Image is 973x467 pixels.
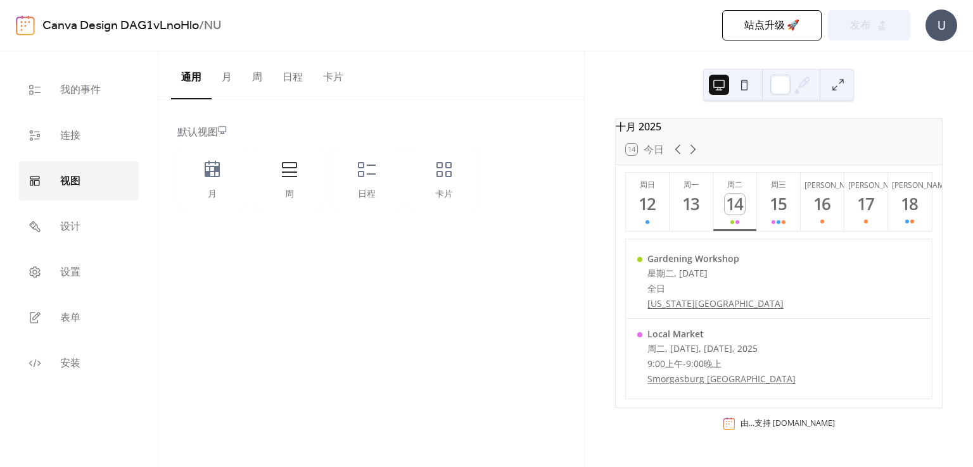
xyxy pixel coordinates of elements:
[761,179,797,190] div: 周三
[60,126,80,146] span: 连接
[637,194,658,215] div: 12
[16,15,35,35] img: logo
[19,207,139,246] a: 设计
[725,194,746,215] div: 14
[647,328,796,340] div: Local Market
[768,194,789,215] div: 15
[741,418,835,429] div: 由...支持
[722,10,822,40] button: 站点升级 🚀
[171,51,212,99] button: 通用
[60,171,80,192] span: 视图
[19,252,139,292] a: 设置
[647,252,784,265] div: Gardening Workshop
[888,173,932,231] button: [PERSON_NAME]18
[647,342,796,355] div: 周二, [DATE], [DATE], 2025
[60,80,101,101] span: 我的事件
[345,190,389,200] div: 日程
[812,194,833,215] div: 16
[19,344,139,383] a: 安装
[204,14,221,38] b: NU
[19,161,139,201] a: 视图
[757,173,801,231] button: 周三15
[422,190,466,200] div: 卡片
[673,179,709,190] div: 周一
[804,180,841,190] div: [PERSON_NAME]
[60,308,80,328] span: 表单
[900,194,920,215] div: 18
[647,373,796,385] a: Smorgasburg [GEOGRAPHIC_DATA]
[773,418,835,428] a: [DOMAIN_NAME]
[199,14,204,38] b: /
[686,358,722,370] span: 9:00晚上
[313,51,353,98] button: 卡片
[630,179,666,190] div: 周日
[856,194,877,215] div: 17
[626,173,670,231] button: 周日12
[272,51,313,98] button: 日程
[19,70,139,109] a: 我的事件
[670,173,713,231] button: 周一13
[683,358,686,370] span: -
[717,179,753,190] div: 周二
[844,173,888,231] button: [PERSON_NAME]17
[681,194,702,215] div: 13
[177,125,563,140] div: 默认视图
[60,217,80,237] span: 设计
[267,190,312,200] div: 周
[242,51,272,98] button: 周
[60,354,80,374] span: 安装
[60,263,80,283] span: 设置
[744,18,799,34] span: 站点升级 🚀
[647,358,683,370] span: 9:00上午
[42,14,199,38] a: Canva Design DAG1vLnoHlo
[647,267,784,280] div: 星期二, [DATE]
[19,298,139,337] a: 表单
[892,180,928,190] div: [PERSON_NAME]
[801,173,844,231] button: [PERSON_NAME]16
[713,173,757,231] button: 周二14
[19,116,139,155] a: 连接
[848,180,884,190] div: [PERSON_NAME]
[616,119,942,134] div: 十月 2025
[925,9,957,41] div: U
[190,190,234,200] div: 月
[212,51,242,98] button: 月
[647,282,784,295] div: 全日
[647,297,784,309] a: [US_STATE][GEOGRAPHIC_DATA]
